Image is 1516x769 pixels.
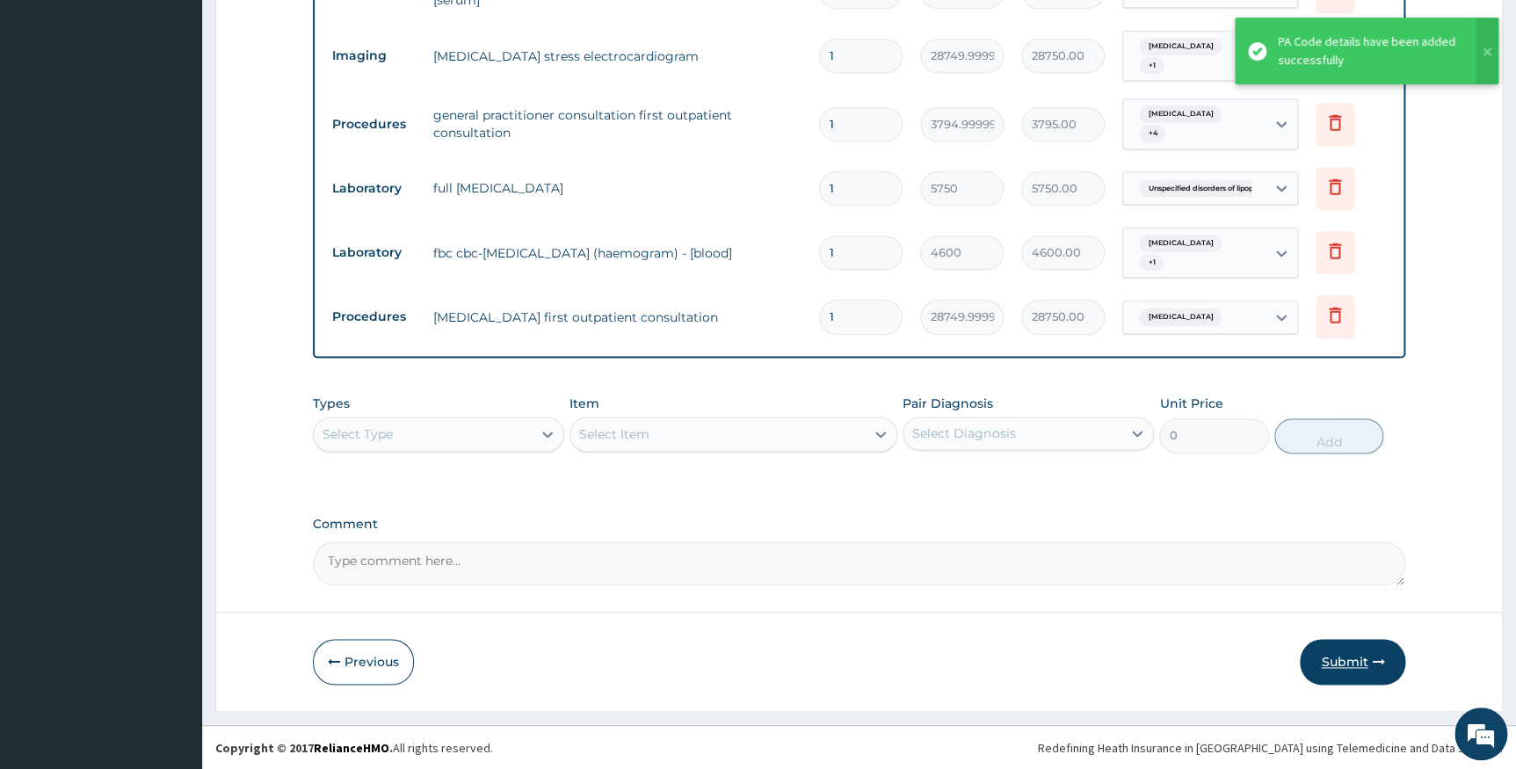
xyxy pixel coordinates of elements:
span: [MEDICAL_DATA] [1139,235,1222,252]
div: Redefining Heath Insurance in [GEOGRAPHIC_DATA] using Telemedicine and Data Science! [1038,739,1503,757]
button: Submit [1300,639,1405,685]
td: Laboratory [323,236,424,269]
label: Pair Diagnosis [903,395,993,412]
span: [MEDICAL_DATA] [1139,105,1222,123]
div: PA Code details have been added successfully [1278,33,1459,69]
img: d_794563401_company_1708531726252_794563401 [33,88,71,132]
span: + 1 [1139,57,1164,75]
div: Chat with us now [91,98,295,121]
td: [MEDICAL_DATA] stress electrocardiogram [424,39,811,74]
span: We're online! [102,221,243,399]
span: Unspecified disorders of lipop... [1139,180,1266,198]
td: [MEDICAL_DATA] first outpatient consultation [424,300,811,335]
span: [MEDICAL_DATA] [1139,38,1222,55]
td: general practitioner consultation first outpatient consultation [424,98,811,150]
label: Item [569,395,599,412]
span: + 1 [1139,254,1164,272]
button: Add [1274,418,1383,453]
td: Procedures [323,301,424,333]
textarea: Type your message and hit 'Enter' [9,480,335,541]
span: [MEDICAL_DATA] [1139,308,1222,326]
button: Previous [313,639,414,685]
td: Procedures [323,108,424,141]
div: Select Type [323,425,393,443]
span: + 4 [1139,125,1165,142]
td: Laboratory [323,172,424,205]
a: RelianceHMO [314,740,389,756]
div: Select Diagnosis [912,424,1015,442]
td: Imaging [323,40,424,72]
td: fbc cbc-[MEDICAL_DATA] (haemogram) - [blood] [424,236,811,271]
td: full [MEDICAL_DATA] [424,170,811,206]
strong: Copyright © 2017 . [215,740,393,756]
label: Types [313,396,350,411]
div: Minimize live chat window [288,9,330,51]
label: Unit Price [1159,395,1222,412]
label: Comment [313,517,1406,532]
